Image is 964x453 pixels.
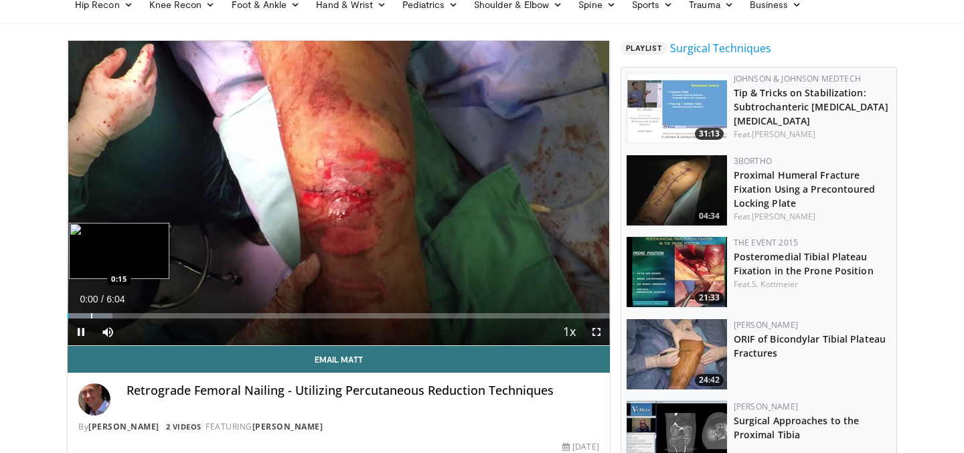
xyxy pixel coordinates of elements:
[627,319,727,389] img: Levy_Tib_Plat_100000366_3.jpg.150x105_q85_crop-smart_upscale.jpg
[734,155,772,167] a: 3bortho
[670,40,771,56] a: Surgical Techniques
[627,155,727,225] img: 38727_0000_3.png.150x105_q85_crop-smart_upscale.jpg
[734,73,861,84] a: Johnson & Johnson MedTech
[752,211,815,222] a: [PERSON_NAME]
[695,292,724,304] span: 21:33
[562,441,598,453] div: [DATE]
[734,250,874,277] a: Posteromedial Tibial Plateau Fixation in the Prone Position
[627,155,727,225] a: 04:34
[127,383,599,398] h4: Retrograde Femoral Nailing - Utilizing Percutaneous Reduction Techniques
[734,169,876,209] a: Proximal Humeral Fracture Fixation Using a Precontoured Locking Plate
[106,294,125,304] span: 6:04
[627,73,727,143] a: 31:13
[94,319,121,345] button: Mute
[101,294,104,304] span: /
[734,211,891,223] div: Feat.
[627,237,727,307] img: 1cc192e2-d4a4-4aba-8f70-e7c69b2ae96d.150x105_q85_crop-smart_upscale.jpg
[695,128,724,140] span: 31:13
[68,313,610,319] div: Progress Bar
[556,319,583,345] button: Playback Rate
[621,41,667,55] span: Playlist
[734,278,891,290] div: Feat.
[734,333,886,359] a: ORIF of Bicondylar Tibial Plateau Fractures
[252,421,323,432] a: [PERSON_NAME]
[695,210,724,222] span: 04:34
[695,374,724,386] span: 24:42
[627,237,727,307] a: 21:33
[627,73,727,143] img: f9577f32-bfe9-40fd-9dd0-c9899414f152.150x105_q85_crop-smart_upscale.jpg
[68,41,610,346] video-js: Video Player
[627,319,727,389] a: 24:42
[68,346,610,373] a: Email Matt
[78,383,110,416] img: Avatar
[78,421,599,433] div: By FEATURING
[80,294,98,304] span: 0:00
[69,223,169,279] img: image.jpeg
[734,86,888,127] a: Tip & Tricks on Stabilization: Subtrochanteric [MEDICAL_DATA] [MEDICAL_DATA]
[88,421,159,432] a: [PERSON_NAME]
[583,319,610,345] button: Fullscreen
[734,401,798,412] a: [PERSON_NAME]
[68,319,94,345] button: Pause
[734,128,891,141] div: Feat.
[734,237,798,248] a: The Event 2015
[734,319,798,331] a: [PERSON_NAME]
[161,421,206,432] a: 2 Videos
[752,128,815,140] a: [PERSON_NAME]
[752,278,798,290] a: S. Kottmeier
[734,414,860,441] a: Surgical Approaches to the Proximal Tibia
